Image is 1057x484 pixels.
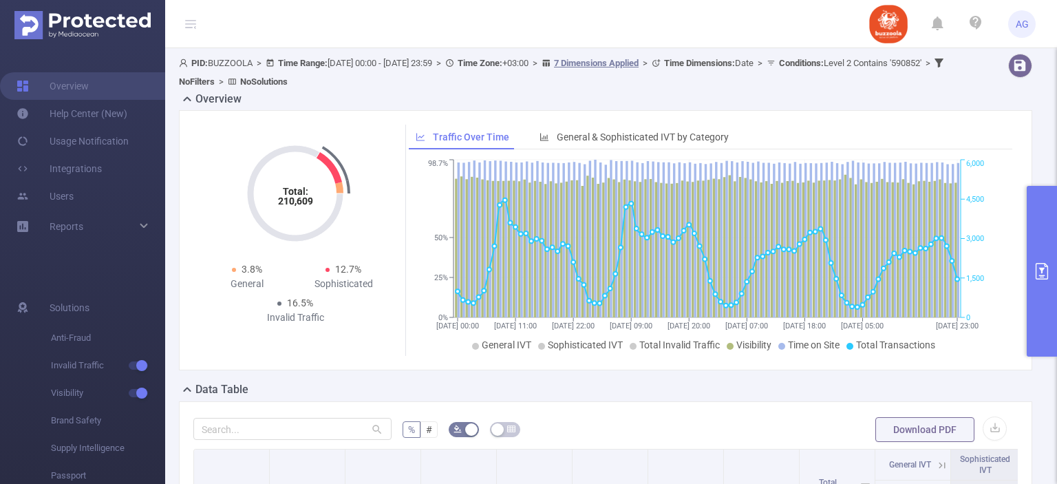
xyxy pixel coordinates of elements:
span: > [215,76,228,87]
span: Visibility [51,379,165,407]
tspan: 4,500 [966,195,984,204]
div: General [199,277,295,291]
tspan: 210,609 [278,196,313,207]
b: Time Zone: [458,58,502,68]
span: Supply Intelligence [51,434,165,462]
span: > [432,58,445,68]
b: Conditions : [779,58,824,68]
a: Help Center (New) [17,100,127,127]
span: Traffic Over Time [433,131,509,143]
span: # [426,424,432,435]
span: Date [664,58,754,68]
i: icon: line-chart [416,132,425,142]
tspan: 0 [966,313,970,322]
h2: Overview [195,91,242,107]
span: > [639,58,652,68]
tspan: 6,000 [966,160,984,169]
span: Sophisticated IVT [548,339,623,350]
i: icon: bg-colors [453,425,462,433]
span: > [528,58,542,68]
b: No Solutions [240,76,288,87]
a: Reports [50,213,83,240]
span: > [754,58,767,68]
tspan: [DATE] 18:00 [783,322,826,330]
span: Invalid Traffic [51,352,165,379]
span: 12.7% [335,264,361,275]
tspan: 25% [434,273,448,282]
tspan: [DATE] 22:00 [552,322,595,330]
span: Level 2 Contains '590852' [779,58,921,68]
span: Anti-Fraud [51,324,165,352]
a: Overview [17,72,89,100]
span: BUZZOOLA [DATE] 00:00 - [DATE] 23:59 +03:00 [179,58,947,87]
tspan: [DATE] 23:00 [936,322,979,330]
div: Invalid Traffic [247,311,343,325]
span: Total Transactions [856,339,935,350]
span: Total Invalid Traffic [639,339,720,350]
img: Protected Media [14,11,151,39]
input: Search... [193,418,392,440]
span: > [253,58,266,68]
a: Integrations [17,155,102,182]
a: Users [17,182,74,210]
span: 3.8% [242,264,262,275]
i: icon: user [179,59,191,67]
span: % [408,424,415,435]
b: Time Range: [278,58,328,68]
tspan: [DATE] 20:00 [668,322,710,330]
span: General IVT [889,460,931,470]
tspan: [DATE] 07:00 [725,322,768,330]
span: Time on Site [788,339,840,350]
tspan: [DATE] 09:00 [610,322,652,330]
tspan: 1,500 [966,274,984,283]
span: > [921,58,935,68]
span: Brand Safety [51,407,165,434]
span: Reports [50,221,83,232]
b: No Filters [179,76,215,87]
button: Download PDF [875,417,974,442]
i: icon: bar-chart [540,132,549,142]
tspan: 50% [434,233,448,242]
span: Solutions [50,294,89,322]
span: Visibility [736,339,771,350]
a: Usage Notification [17,127,129,155]
span: Sophisticated IVT [960,454,1010,475]
tspan: Total: [283,186,308,197]
div: Sophisticated [295,277,392,291]
span: General IVT [482,339,531,350]
h2: Data Table [195,381,248,398]
tspan: [DATE] 00:00 [436,322,479,330]
span: General & Sophisticated IVT by Category [557,131,729,143]
tspan: 0% [438,313,448,322]
b: Time Dimensions : [664,58,735,68]
tspan: 98.7% [428,160,448,169]
u: 7 Dimensions Applied [554,58,639,68]
span: 16.5% [287,297,313,308]
b: PID: [191,58,208,68]
tspan: [DATE] 11:00 [494,322,537,330]
tspan: [DATE] 05:00 [841,322,884,330]
span: AG [1016,10,1029,38]
tspan: 3,000 [966,235,984,244]
i: icon: table [507,425,515,433]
